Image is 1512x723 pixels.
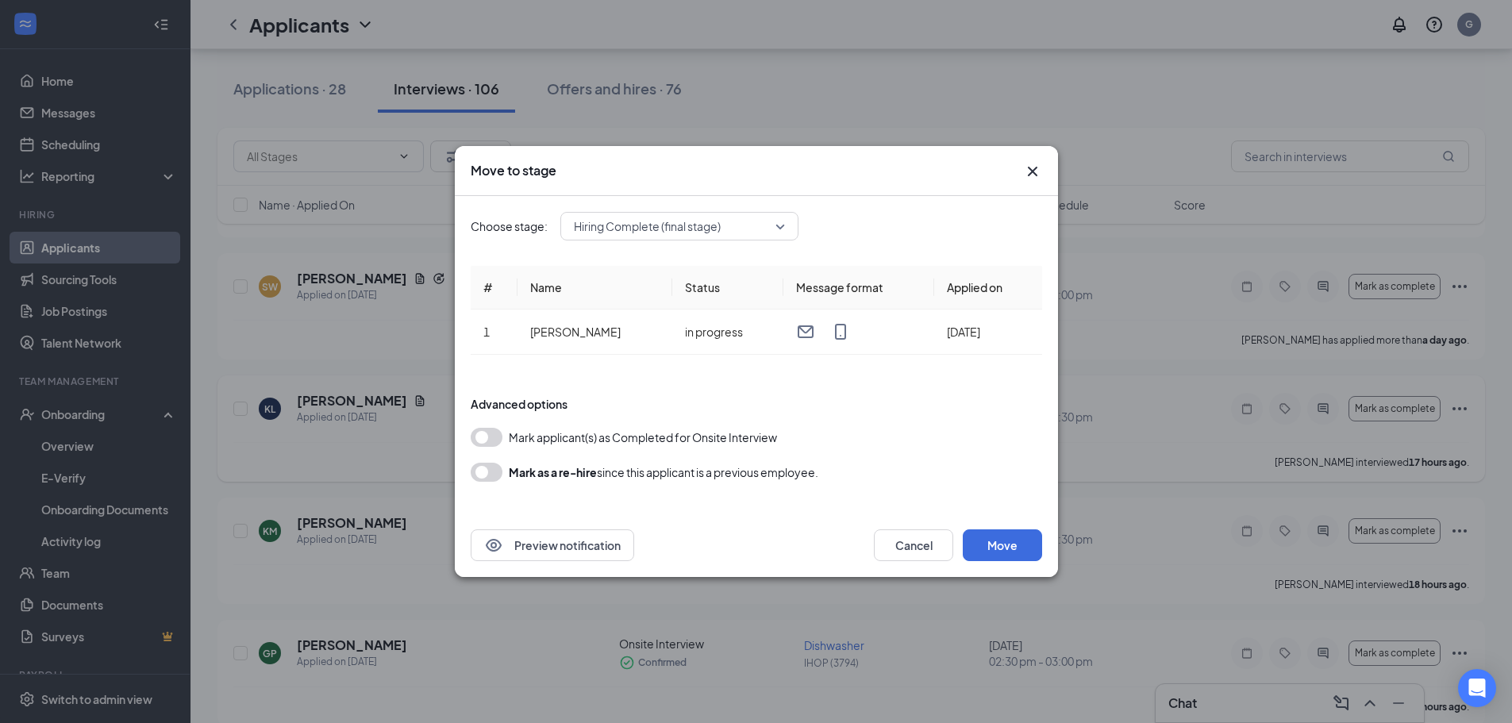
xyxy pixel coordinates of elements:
span: Mark applicant(s) as Completed for Onsite Interview [509,428,777,447]
div: Advanced options [471,396,1042,412]
th: Status [671,266,783,310]
h3: Move to stage [471,162,556,179]
td: [PERSON_NAME] [517,310,671,355]
td: [DATE] [933,310,1041,355]
svg: Cross [1023,162,1042,181]
div: Open Intercom Messenger [1458,669,1496,707]
th: Applied on [933,266,1041,310]
th: Message format [783,266,934,310]
button: EyePreview notification [471,529,634,561]
span: Choose stage: [471,217,548,235]
svg: Eye [484,536,503,555]
button: Cancel [874,529,953,561]
button: Close [1023,162,1042,181]
button: Move [963,529,1042,561]
th: # [471,266,517,310]
svg: Email [796,322,815,341]
span: Hiring Complete (final stage) [574,214,721,238]
td: in progress [671,310,783,355]
th: Name [517,266,671,310]
span: 1 [483,325,490,339]
svg: MobileSms [831,322,850,341]
b: Mark as a re-hire [509,465,597,479]
div: since this applicant is a previous employee. [509,463,818,482]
